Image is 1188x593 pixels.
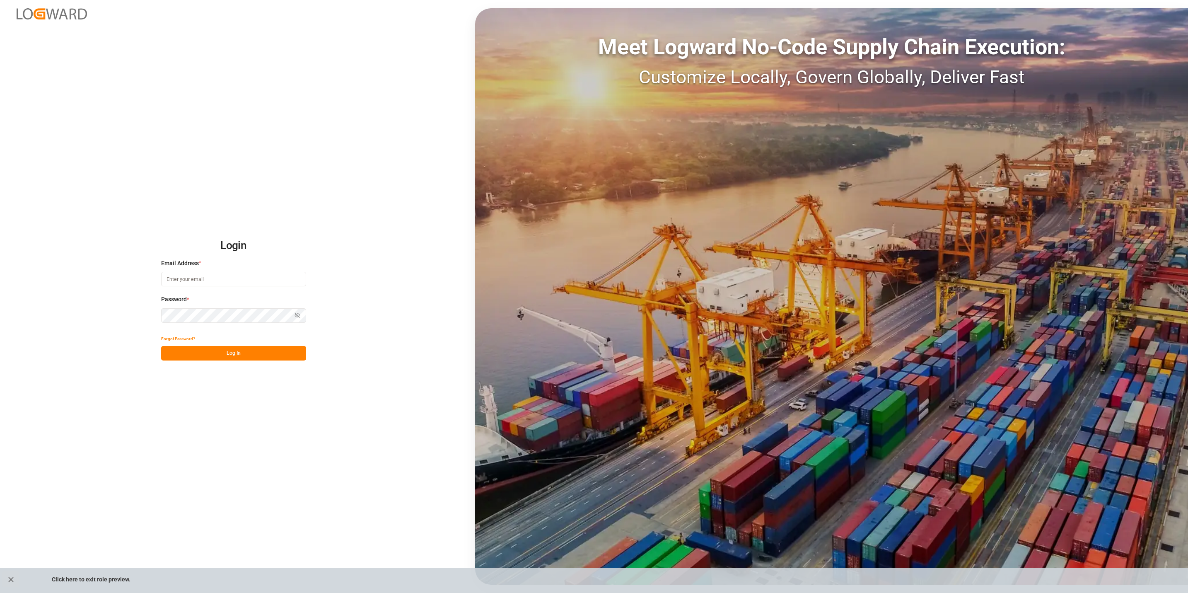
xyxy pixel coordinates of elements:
button: close role preview [2,571,19,587]
span: Email Address [161,259,199,268]
button: Log In [161,346,306,361]
p: Click here to exit role preview. [52,571,130,587]
span: Password [161,295,187,304]
h2: Login [161,232,306,259]
div: Meet Logward No-Code Supply Chain Execution: [475,31,1188,63]
button: Forgot Password? [161,332,195,346]
img: Logward_new_orange.png [17,8,87,19]
input: Enter your email [161,272,306,286]
div: Customize Locally, Govern Globally, Deliver Fast [475,63,1188,91]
